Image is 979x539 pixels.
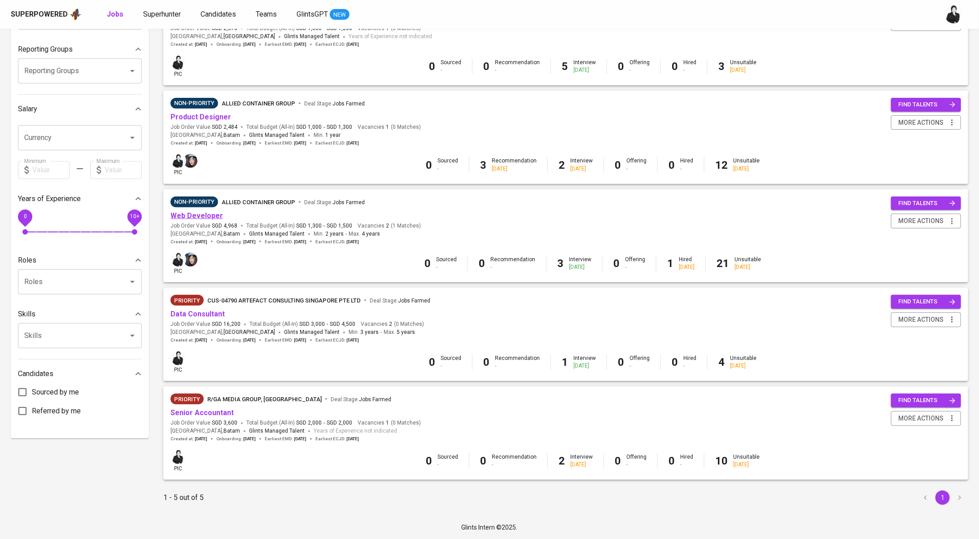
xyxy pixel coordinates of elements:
[891,197,961,210] button: find talents
[483,60,489,73] b: 0
[195,41,207,48] span: [DATE]
[437,453,458,469] div: Sourced
[304,199,365,206] span: Deal Stage :
[170,153,186,176] div: pic
[898,395,956,406] span: find talents
[170,222,237,230] span: Job Order Value
[223,131,240,140] span: Batam
[437,157,458,172] div: Sourced
[562,60,568,73] b: 5
[249,231,305,237] span: Glints Managed Talent
[358,123,421,131] span: Vacancies ( 0 Matches )
[216,337,256,343] span: Onboarding :
[170,436,207,442] span: Created at :
[243,436,256,442] span: [DATE]
[441,59,461,74] div: Sourced
[107,9,125,20] a: Jobs
[170,310,225,318] a: Data Consultant
[495,66,540,74] div: -
[256,9,279,20] a: Teams
[495,59,540,74] div: Recommendation
[249,132,305,138] span: Glints Managed Talent
[171,253,185,267] img: medwi@glints.com
[126,65,139,77] button: Open
[170,351,186,374] div: pic
[669,159,675,171] b: 0
[18,104,37,114] p: Salary
[626,157,647,172] div: Offering
[216,436,256,442] span: Onboarding :
[362,231,380,237] span: 4 years
[388,320,392,328] span: 2
[323,123,325,131] span: -
[223,230,240,239] span: Batam
[246,419,352,427] span: Total Budget (All-In)
[626,165,647,173] div: -
[294,239,306,245] span: [DATE]
[331,396,391,403] span: Deal Stage :
[327,320,328,328] span: -
[294,337,306,343] span: [DATE]
[171,154,185,168] img: medwi@glints.com
[18,193,81,204] p: Years of Experience
[170,337,207,343] span: Created at :
[170,140,207,146] span: Created at :
[667,257,673,270] b: 1
[207,297,361,304] span: CUS-04790 ARTEFACT CONSULTING SINGAPORE PTE LTD
[246,123,352,131] span: Total Budget (All-In)
[170,449,186,473] div: pic
[426,455,432,467] b: 0
[249,320,355,328] span: Total Budget (All-In)
[170,239,207,245] span: Created at :
[249,428,305,434] span: Glints Managed Talent
[304,101,365,107] span: Deal Stage :
[212,419,237,427] span: SGD 3,600
[397,329,415,335] span: 5 years
[436,256,457,271] div: Sourced
[170,123,237,131] span: Job Order Value
[212,222,237,230] span: SGD 4,968
[437,165,458,173] div: -
[346,337,359,343] span: [DATE]
[18,251,142,269] div: Roles
[32,161,70,179] input: Value
[672,356,678,368] b: 0
[297,10,328,18] span: GlintsGPT
[296,222,322,230] span: SGD 1,300
[299,320,325,328] span: SGD 3,000
[679,263,695,271] div: [DATE]
[170,408,234,417] a: Senior Accountant
[557,257,564,270] b: 3
[495,362,540,370] div: -
[891,312,961,327] button: more actions
[625,256,645,271] div: Offering
[898,100,956,110] span: find talents
[613,257,620,270] b: 0
[18,190,142,208] div: Years of Experience
[490,256,535,271] div: Recommendation
[170,230,240,239] span: [GEOGRAPHIC_DATA] ,
[170,197,218,206] span: Non-Priority
[315,41,359,48] span: Earliest ECJD :
[683,362,696,370] div: -
[170,295,204,306] div: New Job received from Demand Team
[349,329,379,335] span: Min.
[222,199,295,206] span: Allied Container Group
[898,198,956,209] span: find talents
[441,66,461,74] div: -
[294,140,306,146] span: [DATE]
[265,436,306,442] span: Earliest EMD :
[195,436,207,442] span: [DATE]
[296,123,322,131] span: SGD 1,000
[891,214,961,228] button: more actions
[358,222,421,230] span: Vacancies ( 1 Matches )
[360,329,379,335] span: 3 years
[935,491,950,505] button: page 1
[265,140,306,146] span: Earliest EMD :
[349,32,433,41] span: Years of Experience not indicated.
[385,222,389,230] span: 2
[480,159,486,171] b: 3
[570,453,593,469] div: Interview
[492,157,537,172] div: Recommendation
[715,455,728,467] b: 10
